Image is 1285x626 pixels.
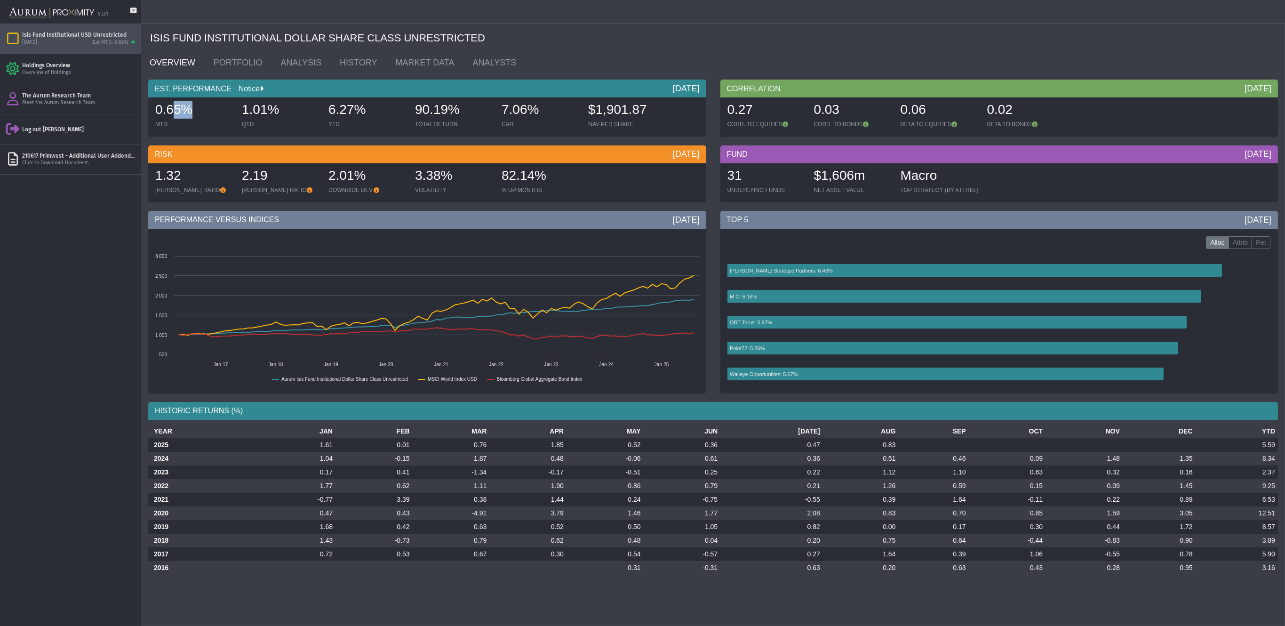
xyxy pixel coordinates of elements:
[898,561,968,575] td: 0.63
[155,186,232,194] div: [PERSON_NAME] RATIO
[567,452,644,465] td: -0.06
[242,186,319,194] div: [PERSON_NAME] RATIO
[673,214,700,225] div: [DATE]
[489,438,567,452] td: 1.85
[901,120,978,128] div: BETA TO EQUITIES
[720,80,1278,97] div: CORRELATION
[720,438,823,452] td: -0.47
[1245,148,1271,160] div: [DATE]
[898,534,968,547] td: 0.64
[823,506,899,520] td: 0.83
[155,120,232,128] div: MTD
[93,39,128,46] div: Est MTD: 0.65%
[415,186,492,194] div: VOLATILITY
[823,438,899,452] td: 0.83
[148,402,1278,420] div: HISTORIC RETURNS (%)
[898,493,968,506] td: 1.64
[1196,547,1278,561] td: 5.90
[1046,561,1123,575] td: 0.28
[22,31,137,39] div: Isis Fund Institutional USD Unrestricted
[720,465,823,479] td: 0.22
[644,534,721,547] td: 0.04
[1196,425,1278,438] th: YTD
[901,101,978,120] div: 0.06
[1046,452,1123,465] td: 1.48
[823,520,899,534] td: 0.00
[730,268,833,273] text: [PERSON_NAME] Strategic Partners: 6.43%
[673,148,700,160] div: [DATE]
[148,211,706,229] div: PERFORMANCE VERSUS INDICES
[1123,452,1196,465] td: 1.35
[1046,493,1123,506] td: 0.22
[155,102,192,117] span: 0.65%
[898,425,968,438] th: SEP
[489,479,567,493] td: 1.90
[258,425,335,438] th: JAN
[1046,547,1123,561] td: -0.55
[720,547,823,561] td: 0.27
[544,362,559,367] text: Jan-23
[567,561,644,575] td: 0.31
[159,352,167,357] text: 500
[379,362,393,367] text: Jan-20
[720,534,823,547] td: 0.20
[155,273,167,279] text: 2 500
[1123,534,1196,547] td: 0.90
[588,101,665,120] div: $1,901.87
[143,53,207,72] a: OVERVIEW
[644,438,721,452] td: 0.36
[335,534,413,547] td: -0.73
[413,452,490,465] td: 1.87
[388,53,465,72] a: MARKET DATA
[413,479,490,493] td: 1.11
[644,547,721,561] td: -0.57
[720,479,823,493] td: 0.21
[155,254,167,259] text: 3 000
[1196,534,1278,547] td: 3.89
[814,101,891,120] div: 0.03
[1245,214,1271,225] div: [DATE]
[489,465,567,479] td: -0.17
[969,506,1046,520] td: 0.85
[258,547,335,561] td: 0.72
[969,479,1046,493] td: 0.15
[987,120,1064,128] div: BETA TO BONDS
[148,506,258,520] th: 2020
[413,465,490,479] td: -1.34
[1046,534,1123,547] td: -0.83
[155,167,232,186] div: 1.32
[567,547,644,561] td: 0.54
[727,120,805,128] div: CORR. TO EQUITIES
[269,362,283,367] text: Jan-18
[489,362,503,367] text: Jan-22
[1046,425,1123,438] th: NOV
[415,120,492,128] div: TOTAL RETURN
[258,493,335,506] td: -0.77
[333,53,388,72] a: HISTORY
[969,452,1046,465] td: 0.09
[644,493,721,506] td: -0.75
[1123,493,1196,506] td: 0.89
[901,186,979,194] div: TOP STRATEGY (BY ATTRIB.)
[969,561,1046,575] td: 0.43
[148,145,706,163] div: RISK
[823,479,899,493] td: 1.26
[567,465,644,479] td: -0.51
[1196,506,1278,520] td: 12.51
[814,167,891,186] div: $1,606m
[1196,452,1278,465] td: 8.34
[258,520,335,534] td: 1.68
[898,452,968,465] td: 0.46
[328,186,406,194] div: DOWNSIDE DEV.
[898,465,968,479] td: 1.10
[823,547,899,561] td: 1.64
[1245,83,1271,94] div: [DATE]
[898,547,968,561] td: 0.39
[814,120,891,128] div: CORR. TO BONDS
[22,126,137,133] div: Log out [PERSON_NAME]
[328,120,406,128] div: YTD
[720,561,823,575] td: 0.63
[335,520,413,534] td: 0.42
[969,520,1046,534] td: 0.30
[898,506,968,520] td: 0.70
